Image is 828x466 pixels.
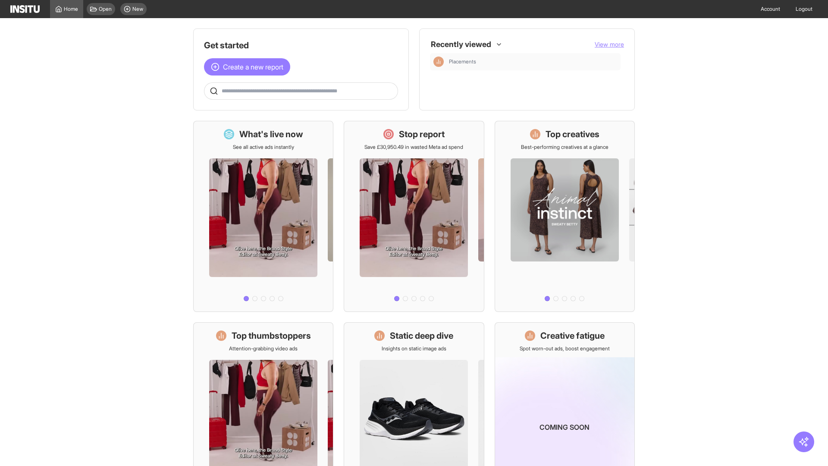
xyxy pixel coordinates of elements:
[204,39,398,51] h1: Get started
[449,58,476,65] span: Placements
[204,58,290,76] button: Create a new report
[10,5,40,13] img: Logo
[239,128,303,140] h1: What's live now
[223,62,283,72] span: Create a new report
[229,345,298,352] p: Attention-grabbing video ads
[390,330,453,342] h1: Static deep dive
[233,144,294,151] p: See all active ads instantly
[399,128,445,140] h1: Stop report
[132,6,143,13] span: New
[495,121,635,312] a: Top creativesBest-performing creatives at a glance
[344,121,484,312] a: Stop reportSave £30,950.49 in wasted Meta ad spend
[64,6,78,13] span: Home
[449,58,617,65] span: Placements
[193,121,333,312] a: What's live nowSee all active ads instantly
[382,345,446,352] p: Insights on static image ads
[521,144,608,151] p: Best-performing creatives at a glance
[595,40,624,49] button: View more
[364,144,463,151] p: Save £30,950.49 in wasted Meta ad spend
[433,57,444,67] div: Insights
[595,41,624,48] span: View more
[99,6,112,13] span: Open
[232,330,311,342] h1: Top thumbstoppers
[546,128,599,140] h1: Top creatives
